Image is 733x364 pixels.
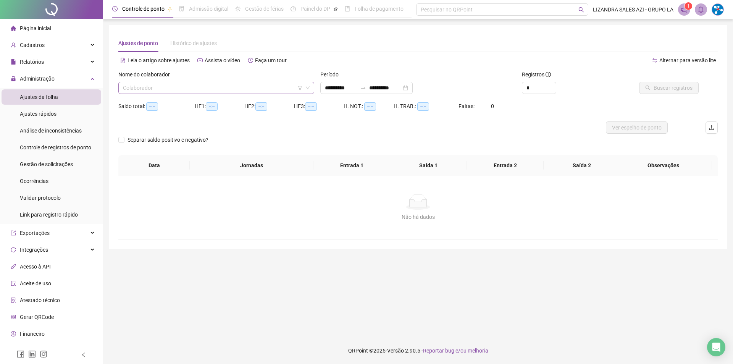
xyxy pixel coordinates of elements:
span: Cadastros [20,42,45,48]
span: Relatórios [20,59,44,65]
div: HE 3: [294,102,344,111]
span: Painel do DP [300,6,330,12]
th: Jornadas [190,155,313,176]
span: Ajustes de ponto [118,40,158,46]
span: book [345,6,350,11]
span: Análise de inconsistências [20,128,82,134]
div: Saldo total: [118,102,195,111]
span: --:-- [305,102,317,111]
footer: QRPoint © 2025 - 2.90.5 - [103,337,733,364]
button: Buscar registros [639,82,699,94]
span: Financeiro [20,331,45,337]
span: qrcode [11,314,16,320]
span: 0 [491,103,494,109]
span: Página inicial [20,25,51,31]
span: notification [681,6,688,13]
span: search [578,7,584,13]
span: home [11,26,16,31]
span: Histórico de ajustes [170,40,217,46]
span: Link para registro rápido [20,212,78,218]
th: Saída 2 [544,155,620,176]
span: --:-- [364,102,376,111]
span: lock [11,76,16,81]
span: Folha de pagamento [355,6,404,12]
div: Não há dados [128,213,709,221]
label: Período [320,70,344,79]
img: 51907 [712,4,723,15]
span: Ocorrências [20,178,48,184]
span: Leia o artigo sobre ajustes [128,57,190,63]
button: Ver espelho de ponto [606,121,668,134]
span: file [11,59,16,65]
span: Registros [522,70,551,79]
span: Gestão de solicitações [20,161,73,167]
span: --:-- [146,102,158,111]
span: Separar saldo positivo e negativo? [124,136,212,144]
span: to [360,85,366,91]
span: Controle de registros de ponto [20,144,91,150]
span: upload [709,125,715,131]
div: HE 2: [244,102,294,111]
span: LIZANDRA SALES AZI - GRUPO LA [593,5,673,14]
span: swap-right [360,85,366,91]
span: instagram [40,350,47,358]
span: --:-- [417,102,429,111]
sup: 1 [685,2,692,10]
th: Entrada 2 [467,155,544,176]
span: Ajustes da folha [20,94,58,100]
span: Faça um tour [255,57,287,63]
span: --:-- [255,102,267,111]
span: swap [652,58,657,63]
span: dashboard [291,6,296,11]
span: audit [11,281,16,286]
span: file-text [120,58,126,63]
span: Versão [387,348,404,354]
span: bell [697,6,704,13]
span: pushpin [168,7,172,11]
span: Integrações [20,247,48,253]
th: Data [118,155,190,176]
span: clock-circle [112,6,118,11]
span: down [305,86,310,90]
label: Nome do colaborador [118,70,175,79]
div: H. TRAB.: [394,102,459,111]
div: HE 1: [195,102,244,111]
span: linkedin [28,350,36,358]
span: Controle de ponto [122,6,165,12]
span: dollar [11,331,16,336]
th: Entrada 1 [313,155,390,176]
span: solution [11,298,16,303]
span: --:-- [206,102,218,111]
span: Observações [621,161,706,170]
div: Open Intercom Messenger [707,338,725,356]
span: history [248,58,253,63]
span: filter [298,86,302,90]
span: Ajustes rápidos [20,111,57,117]
span: Atestado técnico [20,297,60,303]
span: user-add [11,42,16,48]
span: Reportar bug e/ou melhoria [423,348,488,354]
span: sun [235,6,241,11]
span: api [11,264,16,269]
span: sync [11,247,16,252]
th: Observações [615,155,712,176]
span: file-done [179,6,184,11]
th: Saída 1 [390,155,467,176]
span: Assista o vídeo [205,57,240,63]
span: Aceite de uso [20,280,51,286]
span: 1 [687,3,690,9]
span: Exportações [20,230,50,236]
span: left [81,352,86,358]
span: pushpin [333,7,338,11]
span: Gerar QRCode [20,314,54,320]
span: Gestão de férias [245,6,284,12]
span: export [11,230,16,236]
span: facebook [17,350,24,358]
span: Acesso à API [20,264,51,270]
span: Admissão digital [189,6,228,12]
span: Administração [20,76,55,82]
span: youtube [197,58,203,63]
span: info-circle [546,72,551,77]
span: Faltas: [459,103,476,109]
span: Validar protocolo [20,195,61,201]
